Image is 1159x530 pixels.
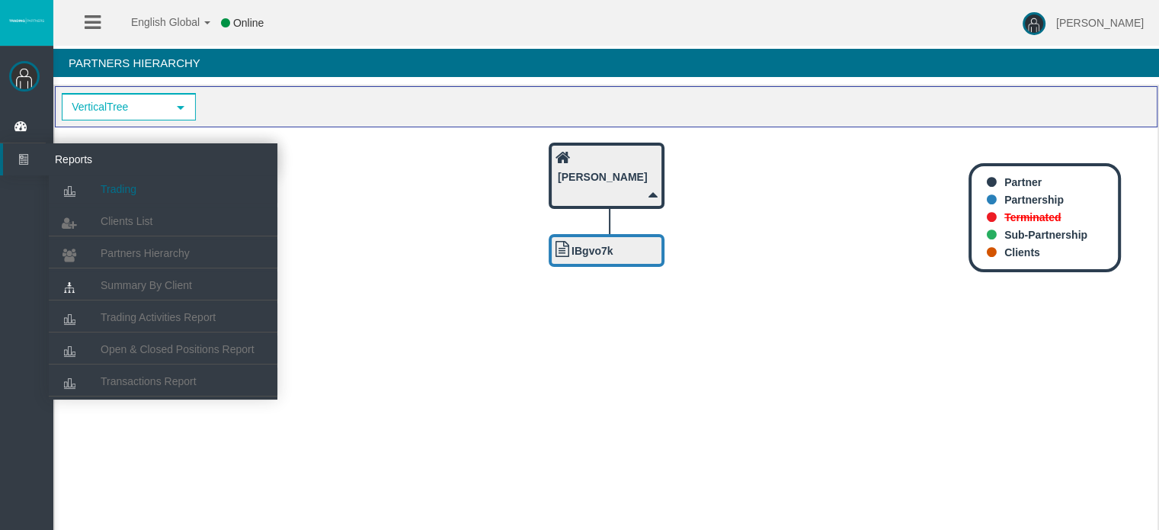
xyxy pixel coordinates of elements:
[558,171,647,183] b: [PERSON_NAME]
[49,336,277,363] a: Open & Closed Positions Report
[49,271,277,299] a: Summary By Client
[101,375,197,387] span: Transactions Report
[233,17,264,29] span: Online
[49,368,277,395] a: Transactions Report
[1004,229,1087,241] b: Sub-Partnership
[24,24,37,37] img: logo_orange.svg
[49,239,277,267] a: Partners Hierarchy
[1004,194,1064,206] b: Partnership
[1004,246,1040,259] b: Clients
[168,90,257,100] div: Keywords by Traffic
[43,143,193,175] span: Reports
[49,175,277,203] a: Trading
[40,40,168,52] div: Domain: [DOMAIN_NAME]
[1056,17,1144,29] span: [PERSON_NAME]
[101,311,216,323] span: Trading Activities Report
[152,88,164,101] img: tab_keywords_by_traffic_grey.svg
[174,101,187,114] span: select
[53,49,1159,77] h4: Partners Hierarchy
[41,88,53,101] img: tab_domain_overview_orange.svg
[49,304,277,331] a: Trading Activities Report
[8,18,46,24] img: logo.svg
[571,245,613,257] b: IBgvo7k
[58,90,136,100] div: Domain Overview
[1004,211,1061,223] b: Terminated
[43,24,75,37] div: v 4.0.25
[101,247,190,259] span: Partners Hierarchy
[111,16,200,28] span: English Global
[101,343,255,355] span: Open & Closed Positions Report
[1004,176,1042,188] b: Partner
[49,207,277,235] a: Clients List
[101,279,192,291] span: Summary By Client
[101,183,136,195] span: Trading
[1023,12,1045,35] img: user-image
[101,215,152,227] span: Clients List
[3,143,277,175] a: Reports
[63,95,167,119] span: VerticalTree
[24,40,37,52] img: website_grey.svg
